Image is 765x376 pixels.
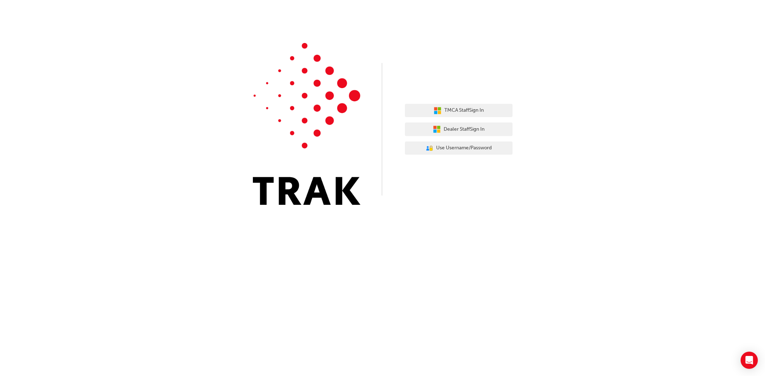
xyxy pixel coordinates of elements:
button: Dealer StaffSign In [405,122,513,136]
div: Open Intercom Messenger [741,352,758,369]
img: Trak [253,43,360,205]
span: Use Username/Password [436,144,492,152]
button: TMCA StaffSign In [405,104,513,117]
button: Use Username/Password [405,141,513,155]
span: Dealer Staff Sign In [444,125,485,134]
span: TMCA Staff Sign In [444,106,484,115]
